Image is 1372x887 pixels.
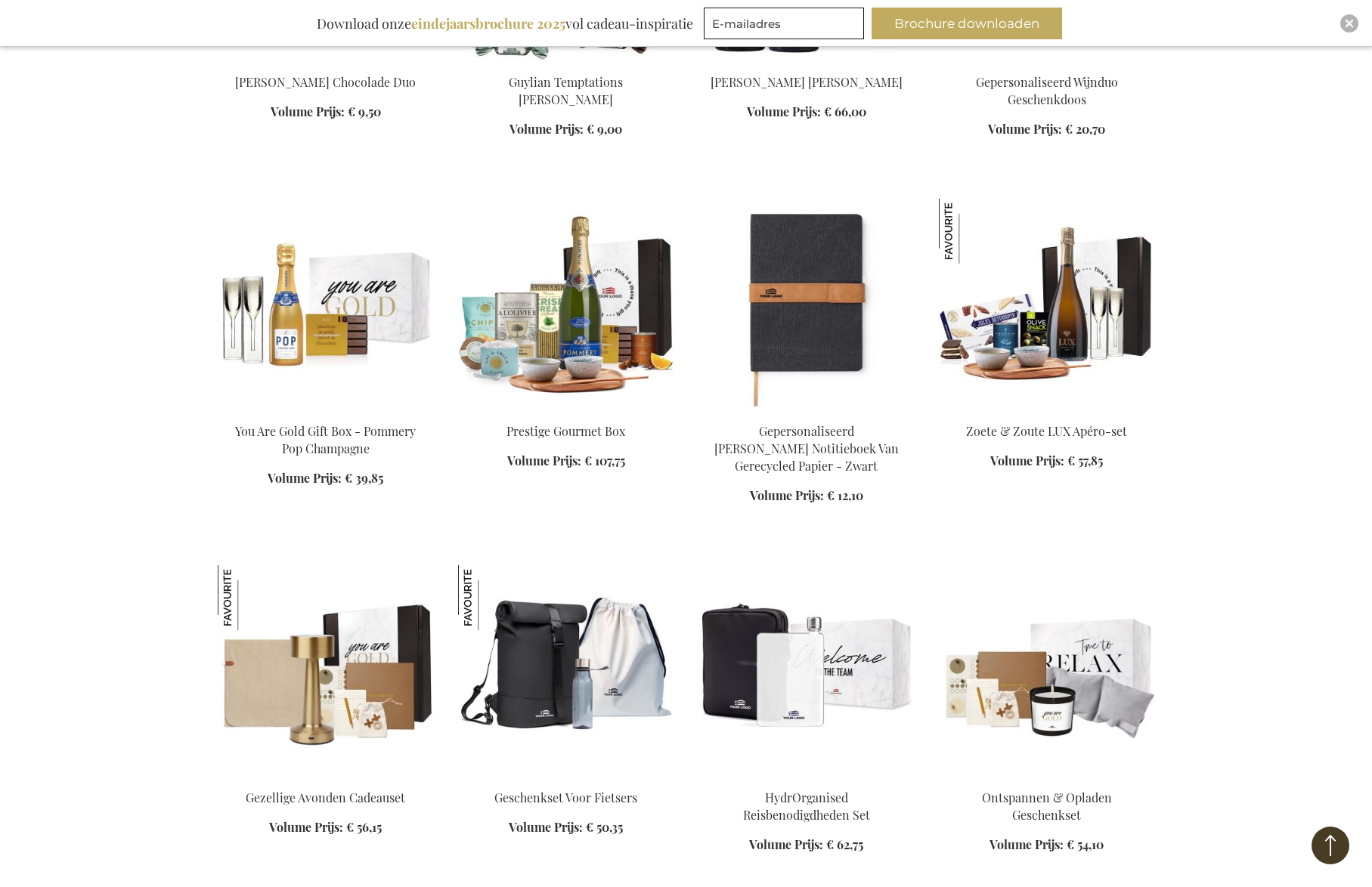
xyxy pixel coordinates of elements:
[749,836,863,854] a: Volume Prijs: € 62,75
[218,199,434,410] img: You Are Gold Gift Box - Pommery Pop Champagne
[990,836,1064,852] span: Volume Prijs:
[587,121,622,137] span: € 9,00
[458,565,674,777] img: Cyclist's Gift Set
[458,55,674,70] a: Guylian Temptations Tinnen Blik
[747,104,821,119] span: Volume Prijs:
[1345,19,1354,28] img: Close
[698,565,915,777] img: HydrOrganised Travel Essentials Set
[1067,453,1103,468] span: € 57,85
[269,819,382,836] a: Volume Prijs: € 56,15
[218,404,434,419] a: You Are Gold Gift Box - Pommery Pop Champagne
[235,74,416,90] a: [PERSON_NAME] Chocolade Duo
[346,819,382,835] span: € 56,15
[458,565,523,630] img: Geschenkset Voor Fietsers
[1340,14,1358,32] div: Close
[990,453,1103,470] a: Volume Prijs: € 57,85
[509,819,583,835] span: Volume Prijs:
[750,487,863,505] a: Volume Prijs: € 12,10
[698,199,915,410] img: Personalised Bosler Recycled Paper Notebook - Black
[939,404,1155,419] a: Sweet & Salty LUXury Apéro Set Zoete & Zoute LUX Apéro-set
[494,790,637,805] a: Geschenkset Voor Fietsers
[271,104,345,119] span: Volume Prijs:
[939,199,1004,264] img: Zoete & Zoute LUX Apéro-set
[704,8,869,44] form: marketing offers and promotions
[698,404,915,419] a: Personalised Bosler Recycled Paper Notebook - Black
[411,14,565,32] b: eindejaarsbrochure 2025
[939,199,1155,410] img: Sweet & Salty LUXury Apéro Set
[506,423,625,439] a: Prestige Gourmet Box
[509,819,623,836] a: Volume Prijs: € 50,35
[509,121,584,137] span: Volume Prijs:
[507,453,625,470] a: Volume Prijs: € 107,75
[747,104,866,121] a: Volume Prijs: € 66,00
[235,423,416,456] a: You Are Gold Gift Box - Pommery Pop Champagne
[714,423,899,474] a: Gepersonaliseerd [PERSON_NAME] Notitieboek Van Gerecycled Papier - Zwart
[507,453,581,468] span: Volume Prijs:
[348,104,381,119] span: € 9,50
[872,8,1062,39] button: Brochure downloaden
[218,55,434,70] a: Jules Destrooper Chocolate Duo
[704,8,864,39] input: E-mailadres
[271,104,381,121] a: Volume Prijs: € 9,50
[268,470,342,486] span: Volume Prijs:
[966,423,1127,439] a: Zoete & Zoute LUX Apéro-set
[458,404,674,419] a: Prestige Gourmet Box
[750,487,824,503] span: Volume Prijs:
[218,565,283,630] img: Gezellige Avonden Cadeauset
[749,836,823,852] span: Volume Prijs:
[218,771,434,785] a: Cosy Evenings Gift Set Gezellige Avonden Cadeauset
[310,8,700,39] div: Download onze vol cadeau-inspiratie
[939,771,1155,785] a: Relax & Recharge Gift Set
[269,819,343,835] span: Volume Prijs:
[826,836,863,852] span: € 62,75
[218,565,434,777] img: Cosy Evenings Gift Set
[345,470,383,486] span: € 39,85
[698,55,915,70] a: Yves Girardin Santenay Wijnpakket
[990,836,1104,854] a: Volume Prijs: € 54,10
[458,199,674,410] img: Prestige Gourmet Box
[586,819,623,835] span: € 50,35
[458,771,674,785] a: Cyclist's Gift Set Geschenkset Voor Fietsers
[743,790,870,823] a: HydrOrganised Reisbenodigdheden Set
[990,453,1064,468] span: Volume Prijs:
[509,121,622,138] a: Volume Prijs: € 9,00
[698,771,915,785] a: HydrOrganised Travel Essentials Set
[1067,836,1104,852] span: € 54,10
[246,790,405,805] a: Gezellige Avonden Cadeauset
[509,74,623,107] a: Guylian Temptations [PERSON_NAME]
[268,470,383,487] a: Volume Prijs: € 39,85
[982,790,1112,823] a: Ontspannen & Opladen Geschenkset
[584,453,625,468] span: € 107,75
[827,487,863,503] span: € 12,10
[711,74,903,90] a: [PERSON_NAME] [PERSON_NAME]
[824,104,866,119] span: € 66,00
[939,565,1155,777] img: Relax & Recharge Gift Set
